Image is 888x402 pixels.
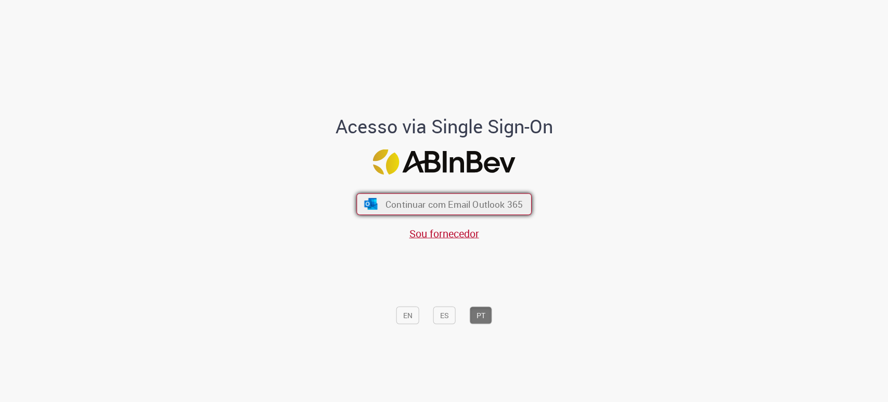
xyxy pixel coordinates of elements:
button: ícone Azure/Microsoft 360 Continuar com Email Outlook 365 [356,193,532,215]
button: EN [396,307,419,324]
img: ícone Azure/Microsoft 360 [363,198,378,210]
a: Sou fornecedor [409,226,479,240]
button: PT [470,307,492,324]
button: ES [433,307,456,324]
img: Logo ABInBev [373,149,516,174]
span: Continuar com Email Outlook 365 [385,198,523,210]
h1: Acesso via Single Sign-On [300,116,588,137]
